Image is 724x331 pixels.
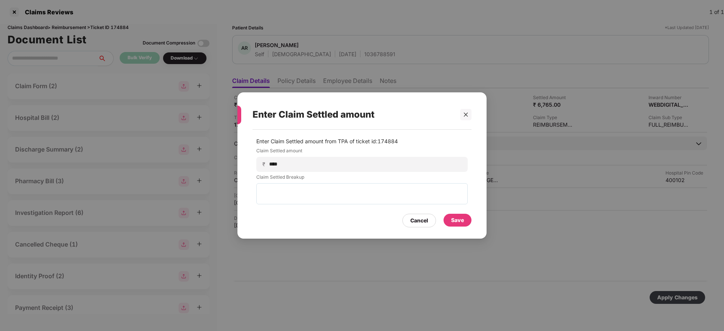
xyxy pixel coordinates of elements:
[410,216,428,225] div: Cancel
[256,147,468,157] label: Claim Settled amount
[463,112,468,117] span: close
[256,137,468,146] p: Enter Claim Settled amount from TPA of ticket id: 174884
[253,100,453,129] div: Enter Claim Settled amount
[262,161,268,168] span: ₹
[256,174,468,183] label: Claim Settled Breakup
[451,216,464,224] div: Save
